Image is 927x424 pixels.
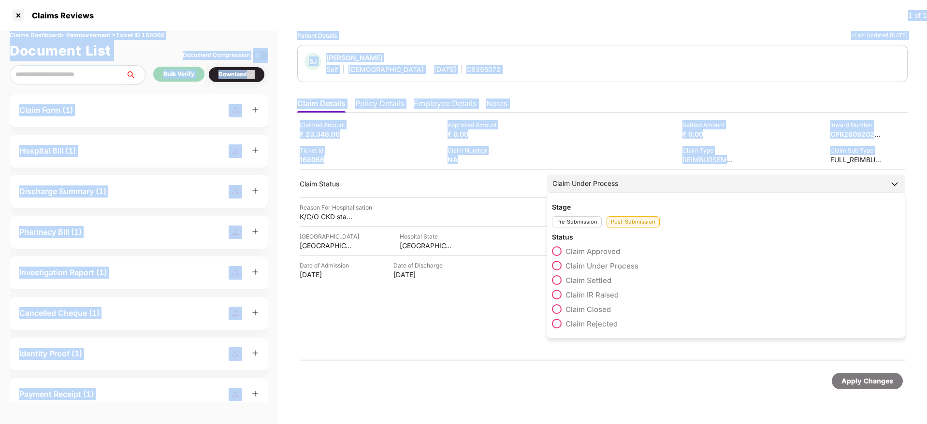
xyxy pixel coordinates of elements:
[19,348,82,360] div: Identity Proof (1)
[19,145,76,157] div: Hospital Bill (1)
[252,106,259,113] span: plus
[297,99,346,113] li: Claim Details
[851,31,908,40] div: *Last Updated [DATE]
[252,309,259,316] span: plus
[252,187,259,194] span: plus
[565,305,611,314] span: Claim Closed
[565,276,611,285] span: Claim Settled
[448,155,501,164] div: NA
[229,388,242,401] img: svg+xml;base64,PHN2ZyBpZD0iR3JvdXBfMjg4MTMiIGRhdGEtbmFtZT0iR3JvdXAgMjg4MTMiIHhtbG5zPSJodHRwOi8vd3...
[300,120,353,129] div: Claimed Amount
[163,70,194,79] div: Bulk Verify
[393,261,447,270] div: Date of Discharge
[565,290,619,299] span: Claim IR Raised
[393,270,447,279] div: [DATE]
[19,307,100,319] div: Cancelled Cheque (1)
[400,241,453,250] div: [GEOGRAPHIC_DATA]
[229,104,242,117] img: svg+xml;base64,PHN2ZyBpZD0iR3JvdXBfMjg4MTMiIGRhdGEtbmFtZT0iR3JvdXAgMjg4MTMiIHhtbG5zPSJodHRwOi8vd3...
[297,31,337,40] div: Patient Details
[19,185,106,198] div: Discharge Summary (1)
[448,120,501,129] div: Approved Amount
[300,212,353,221] div: K/C/O CKD stage V Systemic [MEDICAL_DATA]
[247,71,255,79] img: svg+xml;base64,PHN2ZyBpZD0iRHJvcGRvd24tMzJ4MzIiIHhtbG5zPSJodHRwOi8vd3d3LnczLm9yZy8yMDAwL3N2ZyIgd2...
[300,179,537,188] div: Claim Status
[10,40,111,61] h1: Document List
[19,104,73,116] div: Claim Form (1)
[434,65,456,74] div: [DATE]
[183,51,250,60] div: Document Compression
[448,129,501,139] div: ₹ 0.00
[565,319,618,328] span: Claim Rejected
[565,247,620,256] span: Claim Approved
[682,155,736,164] div: REIMBURSEMENT
[830,120,884,129] div: Inward Number
[229,185,242,198] img: svg+xml;base64,PHN2ZyBpZD0iR3JvdXBfMjg4MTMiIGRhdGEtbmFtZT0iR3JvdXAgMjg4MTMiIHhtbG5zPSJodHRwOi8vd3...
[252,228,259,235] span: plus
[414,99,477,113] li: Employee Details
[348,65,424,74] div: [DEMOGRAPHIC_DATA]
[229,144,242,158] img: svg+xml;base64,PHN2ZyBpZD0iR3JvdXBfMjg4MTMiIGRhdGEtbmFtZT0iR3JvdXAgMjg4MTMiIHhtbG5zPSJodHRwOi8vd3...
[830,146,884,155] div: Claim Sub Type
[252,390,259,397] span: plus
[300,155,353,164] div: 168066
[300,129,353,139] div: ₹ 23,348.00
[448,146,501,155] div: Claim Number
[10,31,268,40] div: Claims Dashboard > Reimbursement > Ticket ID 168066
[300,241,353,250] div: [GEOGRAPHIC_DATA]
[908,10,927,21] div: 1 of 1
[890,179,899,189] img: downArrowIcon
[125,71,145,79] span: search
[218,70,255,79] div: Download
[552,178,618,189] div: Claim Under Process
[26,11,94,20] div: Claims Reviews
[252,269,259,275] span: plus
[125,65,145,85] button: search
[355,99,404,113] li: Policy Details
[253,48,268,63] img: svg+xml;base64,PHN2ZyBpZD0iVG9nZ2xlLTMyeDMyIiB4bWxucz0iaHR0cDovL3d3dy53My5vcmcvMjAwMC9zdmciIHdpZH...
[400,232,453,241] div: Hospital State
[229,226,242,239] img: svg+xml;base64,PHN2ZyBpZD0iR3JvdXBfMjg4MTMiIGRhdGEtbmFtZT0iR3JvdXAgMjg4MTMiIHhtbG5zPSJodHRwOi8vd3...
[326,65,338,74] div: Self
[300,270,353,279] div: [DATE]
[19,388,94,400] div: Payment Receipt (1)
[300,146,353,155] div: Ticket Id
[229,266,242,280] img: svg+xml;base64,PHN2ZyBpZD0iR3JvdXBfMjg4MTMiIGRhdGEtbmFtZT0iR3JvdXAgMjg4MTMiIHhtbG5zPSJodHRwOi8vd3...
[830,155,884,164] div: FULL_REIMBURSEMENT
[682,146,736,155] div: Claim Type
[252,147,259,154] span: plus
[304,53,321,70] div: SJ
[552,202,900,212] div: Stage
[19,267,107,279] div: Investigation Report (1)
[607,216,660,227] div: Post-Submission
[229,347,242,361] img: svg+xml;base64,PHN2ZyBpZD0iR3JvdXBfMjg4MTMiIGRhdGEtbmFtZT0iR3JvdXAgMjg4MTMiIHhtbG5zPSJodHRwOi8vd3...
[552,232,900,241] div: Status
[682,129,736,139] div: ₹ 0.00
[229,307,242,320] img: svg+xml;base64,PHN2ZyBpZD0iR3JvdXBfMjg4MTMiIGRhdGEtbmFtZT0iR3JvdXAgMjg4MTMiIHhtbG5zPSJodHRwOi8vd3...
[565,261,638,270] span: Claim Under Process
[841,376,893,386] div: Apply Changes
[552,216,602,227] div: Pre-Submission
[300,261,353,270] div: Date of Admission
[300,203,372,212] div: Reason For Hospitalisation
[252,350,259,356] span: plus
[466,65,501,74] div: C8395072
[682,120,736,129] div: Settled Amount
[300,232,359,241] div: [GEOGRAPHIC_DATA]
[19,226,82,238] div: Pharmacy Bill (1)
[830,129,884,139] div: CPR2608202506710
[486,99,507,113] li: Notes
[326,53,382,62] div: [PERSON_NAME]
